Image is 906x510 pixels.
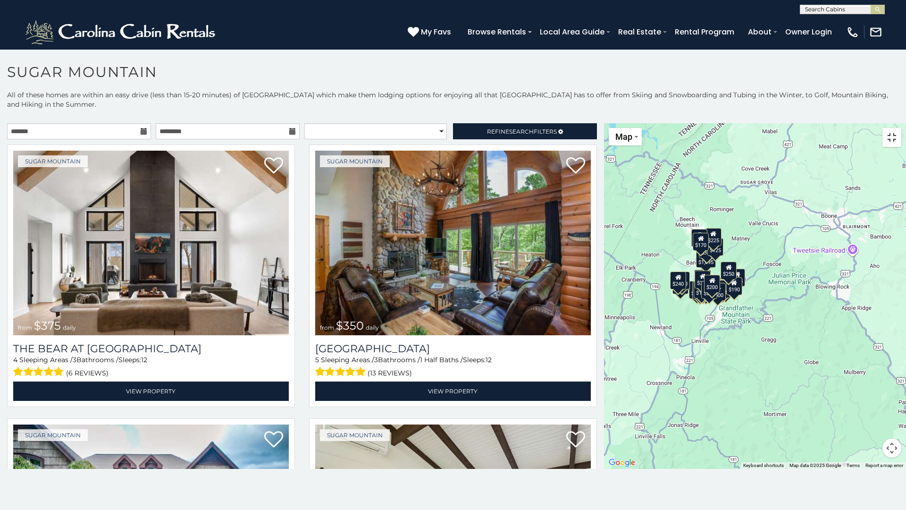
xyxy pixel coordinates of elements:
[673,272,689,289] div: $210
[13,151,289,335] a: The Bear At Sugar Mountain from $375 daily
[24,18,219,46] img: White-1-2.png
[721,262,737,280] div: $250
[729,269,745,287] div: $155
[315,356,319,364] span: 5
[615,132,632,142] span: Map
[336,319,364,332] span: $350
[714,280,730,298] div: $195
[63,324,76,331] span: daily
[705,228,721,246] div: $225
[18,155,88,167] a: Sugar Mountain
[13,355,289,379] div: Sleeping Areas / Bathrooms / Sleeps:
[847,463,860,468] a: Terms (opens in new tab)
[743,24,776,40] a: About
[606,457,638,469] img: Google
[726,277,742,295] div: $190
[315,151,591,335] a: Grouse Moor Lodge from $350 daily
[606,457,638,469] a: Open this area in Google Maps (opens a new window)
[141,356,147,364] span: 12
[701,281,717,299] div: $350
[366,324,379,331] span: daily
[695,271,711,289] div: $300
[509,128,534,135] span: Search
[696,250,716,268] div: $1,095
[789,463,841,468] span: Map data ©2025 Google
[408,26,453,38] a: My Favs
[613,24,666,40] a: Real Estate
[374,356,378,364] span: 3
[18,324,32,331] span: from
[453,123,597,139] a: RefineSearchFilters
[315,342,591,355] h3: Grouse Moor Lodge
[487,128,557,135] span: Refine Filters
[704,275,720,293] div: $200
[315,382,591,401] a: View Property
[13,342,289,355] h3: The Bear At Sugar Mountain
[846,25,859,39] img: phone-regular-white.png
[463,24,531,40] a: Browse Rentals
[18,429,88,441] a: Sugar Mountain
[865,463,903,468] a: Report a map error
[320,324,334,331] span: from
[694,270,710,288] div: $190
[869,25,882,39] img: mail-regular-white.png
[694,280,710,298] div: $175
[315,342,591,355] a: [GEOGRAPHIC_DATA]
[368,367,412,379] span: (13 reviews)
[535,24,609,40] a: Local Area Guide
[421,26,451,38] span: My Favs
[693,233,709,251] div: $170
[670,24,739,40] a: Rental Program
[34,319,61,332] span: $375
[264,156,283,176] a: Add to favorites
[13,151,289,335] img: The Bear At Sugar Mountain
[320,155,390,167] a: Sugar Mountain
[670,272,686,289] div: $240
[486,356,492,364] span: 12
[320,429,390,441] a: Sugar Mountain
[73,356,76,364] span: 3
[315,355,591,379] div: Sleeping Areas / Bathrooms / Sleeps:
[13,356,17,364] span: 4
[691,229,707,247] div: $240
[743,462,784,469] button: Keyboard shortcuts
[780,24,837,40] a: Owner Login
[66,367,109,379] span: (6 reviews)
[13,382,289,401] a: View Property
[13,342,289,355] a: The Bear At [GEOGRAPHIC_DATA]
[566,156,585,176] a: Add to favorites
[882,128,901,147] button: Toggle fullscreen view
[882,439,901,458] button: Map camera controls
[264,430,283,450] a: Add to favorites
[420,356,463,364] span: 1 Half Baths /
[692,281,708,299] div: $155
[609,128,642,145] button: Change map style
[707,238,723,256] div: $125
[315,151,591,335] img: Grouse Moor Lodge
